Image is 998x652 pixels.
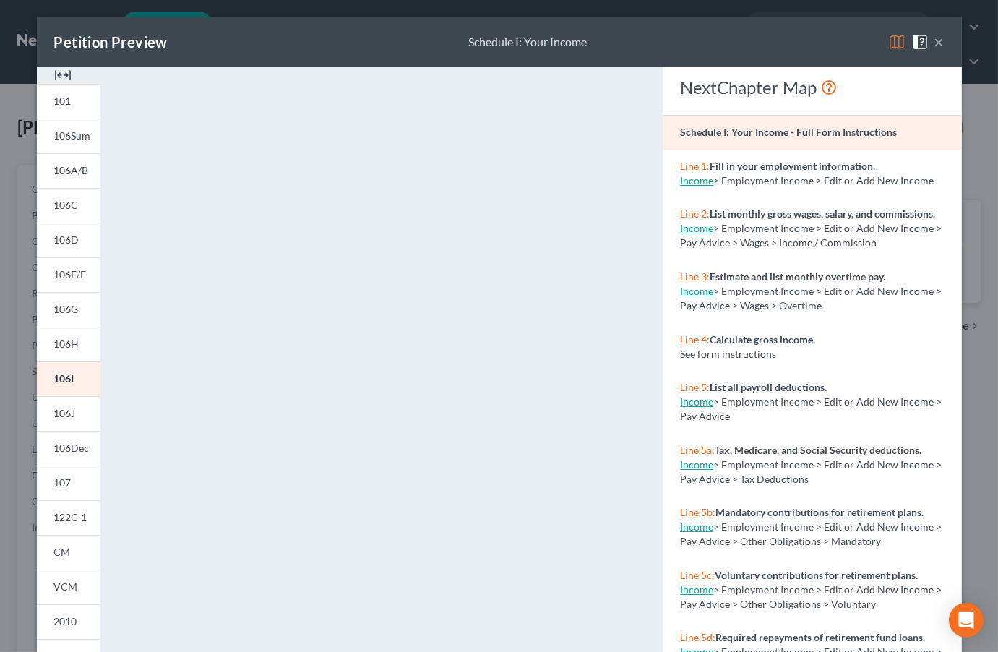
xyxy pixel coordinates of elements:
[37,153,100,188] a: 106A/B
[713,174,934,186] span: > Employment Income > Edit or Add New Income
[715,569,918,581] strong: Voluntary contributions for retirement plans.
[710,270,885,283] strong: Estimate and list monthly overtime pay.
[54,67,72,84] img: expand-e0f6d898513216a626fdd78e52531dac95497ffd26381d4c15ee2fc46db09dca.svg
[54,338,79,350] span: 106H
[680,395,713,408] a: Income
[715,631,925,643] strong: Required repayments of retirement fund loans.
[680,520,942,547] span: > Employment Income > Edit or Add New Income > Pay Advice > Other Obligations > Mandatory
[710,160,875,172] strong: Fill in your employment information.
[911,33,929,51] img: help-close-5ba153eb36485ed6c1ea00a893f15db1cb9b99d6cae46e1a8edb6c62d00a1a76.svg
[680,126,897,138] strong: Schedule I: Your Income - Full Form Instructions
[680,160,710,172] span: Line 1:
[680,458,942,485] span: > Employment Income > Edit or Add New Income > Pay Advice > Tax Deductions
[680,207,710,220] span: Line 2:
[54,164,89,176] span: 106A/B
[37,327,100,361] a: 106H
[680,569,715,581] span: Line 5c:
[37,466,100,500] a: 107
[680,270,710,283] span: Line 3:
[888,33,905,51] img: map-eea8200ae884c6f1103ae1953ef3d486a96c86aabb227e865a55264e3737af1f.svg
[54,511,87,523] span: 122C-1
[715,506,924,518] strong: Mandatory contributions for retirement plans.
[680,583,713,596] a: Income
[54,95,72,107] span: 101
[37,188,100,223] a: 106C
[468,34,587,51] div: Schedule I: Your Income
[37,292,100,327] a: 106G
[37,431,100,466] a: 106Dec
[680,222,713,234] a: Income
[37,535,100,570] a: CM
[54,476,72,489] span: 107
[37,119,100,153] a: 106Sum
[54,372,74,385] span: 106I
[37,223,100,257] a: 106D
[54,199,79,211] span: 106C
[680,76,944,99] div: NextChapter Map
[54,303,79,315] span: 106G
[54,129,91,142] span: 106Sum
[710,381,827,393] strong: List all payroll deductions.
[680,333,710,346] span: Line 4:
[54,32,168,52] div: Petition Preview
[37,570,100,604] a: VCM
[54,546,71,558] span: CM
[710,207,935,220] strong: List monthly gross wages, salary, and commissions.
[54,615,77,627] span: 2010
[54,407,76,419] span: 106J
[54,580,78,593] span: VCM
[37,84,100,119] a: 101
[680,174,713,186] a: Income
[37,396,100,431] a: 106J
[680,285,942,312] span: > Employment Income > Edit or Add New Income > Pay Advice > Wages > Overtime
[680,458,713,471] a: Income
[54,268,87,280] span: 106E/F
[680,583,942,610] span: > Employment Income > Edit or Add New Income > Pay Advice > Other Obligations > Voluntary
[37,257,100,292] a: 106E/F
[37,500,100,535] a: 122C-1
[680,381,710,393] span: Line 5:
[680,222,942,249] span: > Employment Income > Edit or Add New Income > Pay Advice > Wages > Income / Commission
[680,348,776,360] span: See form instructions
[54,233,79,246] span: 106D
[715,444,921,456] strong: Tax, Medicare, and Social Security deductions.
[934,33,945,51] button: ×
[680,506,715,518] span: Line 5b:
[680,444,715,456] span: Line 5a:
[680,285,713,297] a: Income
[37,361,100,396] a: 106I
[680,395,942,422] span: > Employment Income > Edit or Add New Income > Pay Advice
[680,520,713,533] a: Income
[680,631,715,643] span: Line 5d:
[37,604,100,639] a: 2010
[710,333,815,346] strong: Calculate gross income.
[949,603,984,638] div: Open Intercom Messenger
[54,442,90,454] span: 106Dec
